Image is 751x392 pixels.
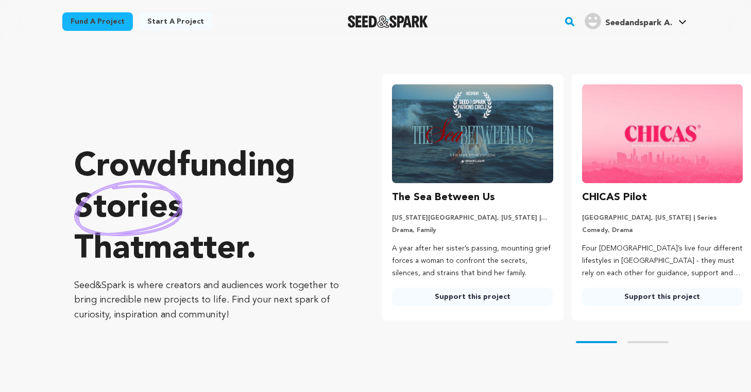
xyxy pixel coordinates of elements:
p: Comedy, Drama [582,226,743,235]
span: Seedandspark A. [605,19,672,27]
img: user.png [585,13,601,29]
a: Support this project [582,288,743,306]
img: CHICAS Pilot image [582,84,743,183]
span: Seedandspark A.'s Profile [583,11,689,32]
img: The Sea Between Us image [392,84,553,183]
p: Four [DEMOGRAPHIC_DATA]’s live four different lifestyles in [GEOGRAPHIC_DATA] - they must rely on... [582,243,743,279]
a: Seedandspark A.'s Profile [583,11,689,29]
span: matter [144,233,246,266]
a: Fund a project [62,12,133,31]
h3: The Sea Between Us [392,189,495,206]
p: [US_STATE][GEOGRAPHIC_DATA], [US_STATE] | Film Short [392,214,553,222]
p: A year after her sister’s passing, mounting grief forces a woman to confront the secrets, silence... [392,243,553,279]
p: Drama, Family [392,226,553,235]
a: Support this project [392,288,553,306]
div: Seedandspark A.'s Profile [585,13,672,29]
img: hand sketched image [74,180,183,236]
a: Seed&Spark Homepage [348,15,429,28]
p: Seed&Spark is where creators and audiences work together to bring incredible new projects to life... [74,278,340,323]
h3: CHICAS Pilot [582,189,647,206]
a: Start a project [139,12,212,31]
img: Seed&Spark Logo Dark Mode [348,15,429,28]
p: [GEOGRAPHIC_DATA], [US_STATE] | Series [582,214,743,222]
p: Crowdfunding that . [74,147,340,270]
